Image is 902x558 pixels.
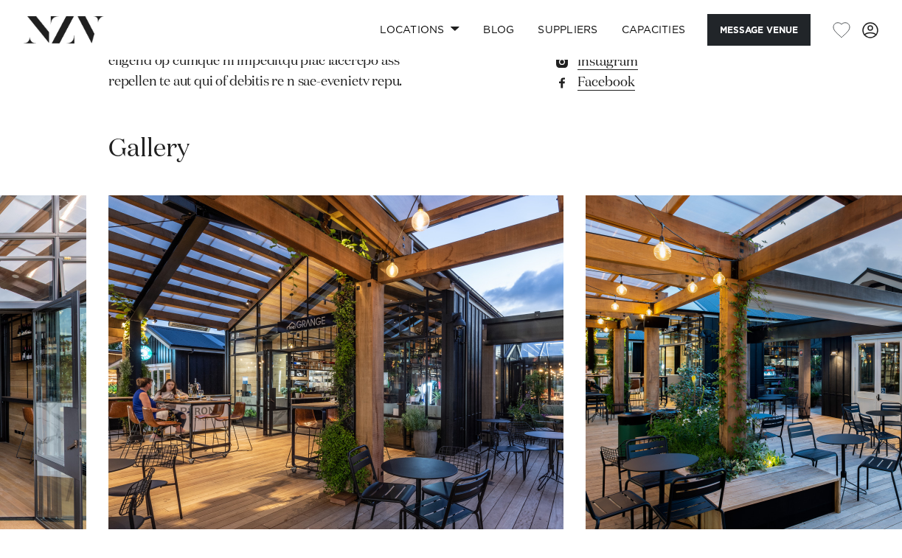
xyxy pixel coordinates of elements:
[553,52,794,72] a: Instagram
[24,16,104,43] img: nzv-logo.png
[526,14,609,46] a: SUPPLIERS
[707,14,811,46] button: Message Venue
[471,14,526,46] a: BLOG
[610,14,698,46] a: Capacities
[108,195,563,529] swiper-slide: 2 / 22
[108,133,190,166] h2: Gallery
[368,14,471,46] a: Locations
[553,72,794,93] a: Facebook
